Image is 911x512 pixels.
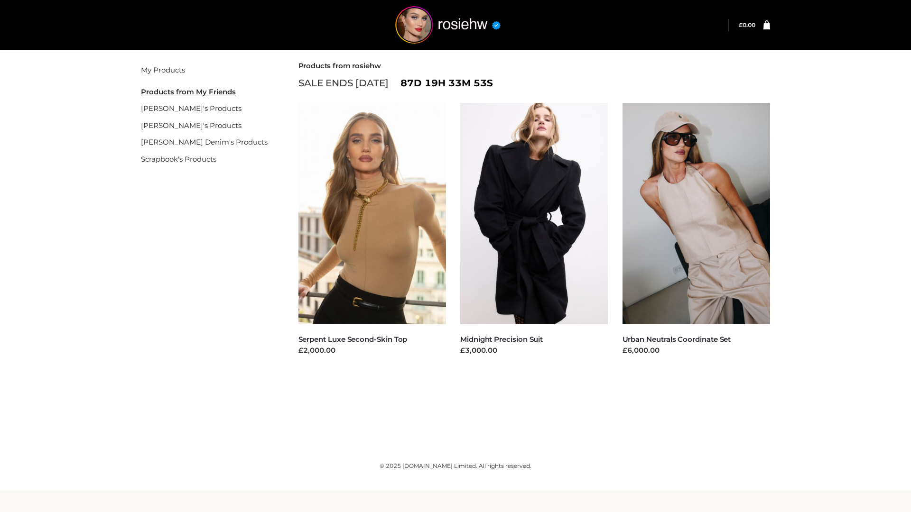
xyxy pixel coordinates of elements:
div: £2,000.00 [298,345,446,356]
a: Serpent Luxe Second-Skin Top [298,335,408,344]
a: Urban Neutrals Coordinate Set [623,335,731,344]
div: SALE ENDS [DATE] [298,75,771,91]
div: © 2025 [DOMAIN_NAME] Limited. All rights reserved. [141,461,770,471]
div: £3,000.00 [460,345,608,356]
span: £ [739,21,743,28]
a: [PERSON_NAME] Denim's Products [141,137,268,146]
span: 87d 19h 33m 53s [400,75,493,91]
img: rosiehw [377,6,519,44]
a: Scrapbook's Products [141,155,216,164]
u: Products from My Friends [141,87,236,96]
a: [PERSON_NAME]'s Products [141,121,242,130]
h2: Products from rosiehw [298,62,771,70]
div: £6,000.00 [623,345,771,356]
a: Midnight Precision Suit [460,335,543,344]
a: [PERSON_NAME]'s Products [141,104,242,113]
bdi: 0.00 [739,21,755,28]
a: My Products [141,65,185,74]
a: £0.00 [739,21,755,28]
